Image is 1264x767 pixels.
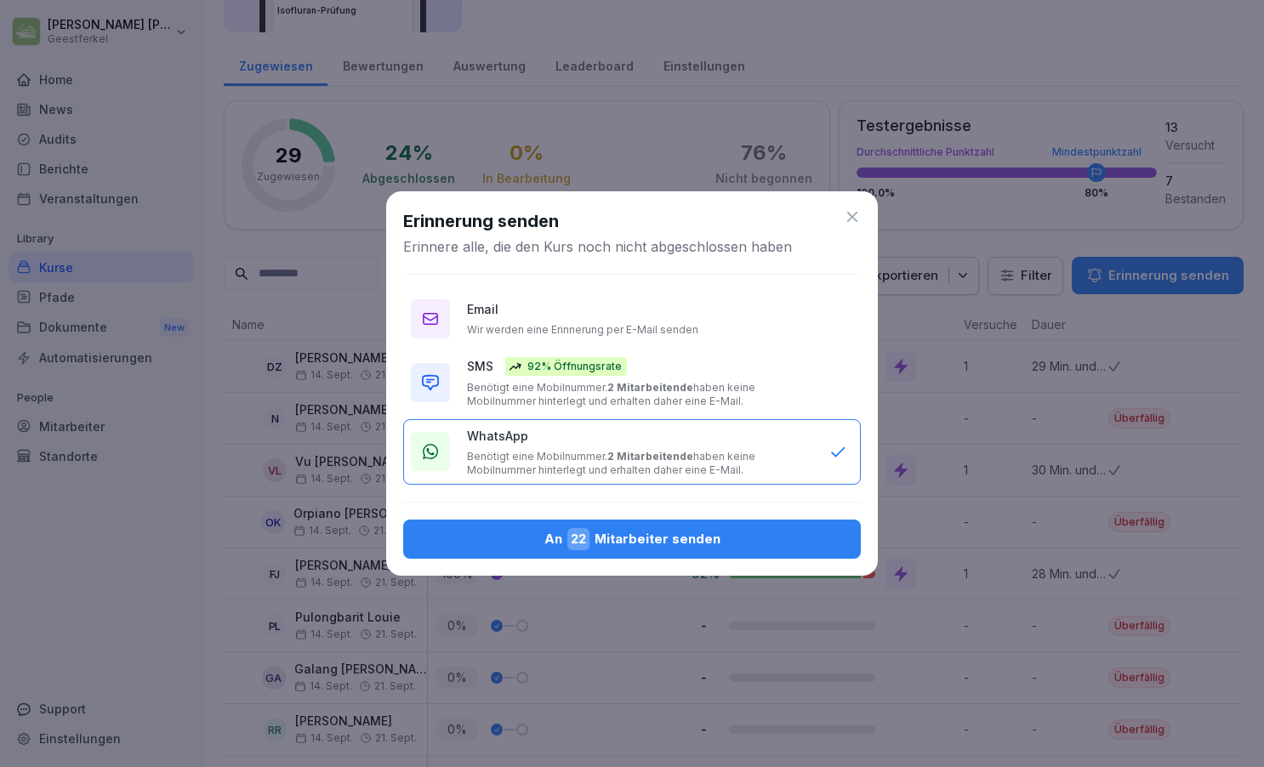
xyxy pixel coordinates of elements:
p: SMS [467,357,493,375]
p: WhatsApp [467,427,528,445]
div: An Mitarbeiter senden [417,528,847,550]
span: 22 [567,528,589,550]
p: Benötigt eine Mobilnummer. haben keine Mobilnummer hinterlegt und erhalten daher eine E-Mail. [467,450,812,477]
p: 92% Öffnungsrate [527,359,622,374]
p: Benötigt eine Mobilnummer. haben keine Mobilnummer hinterlegt und erhalten daher eine E-Mail. [467,381,812,408]
h1: Erinnerung senden [403,208,559,234]
p: Erinnere alle, die den Kurs noch nicht abgeschlossen haben [403,237,792,256]
button: An22Mitarbeiter senden [403,520,861,559]
b: 2 Mitarbeitende [607,381,693,394]
p: Wir werden eine Erinnerung per E-Mail senden [467,323,698,337]
b: 2 Mitarbeitende [607,450,693,463]
p: Email [467,300,498,318]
